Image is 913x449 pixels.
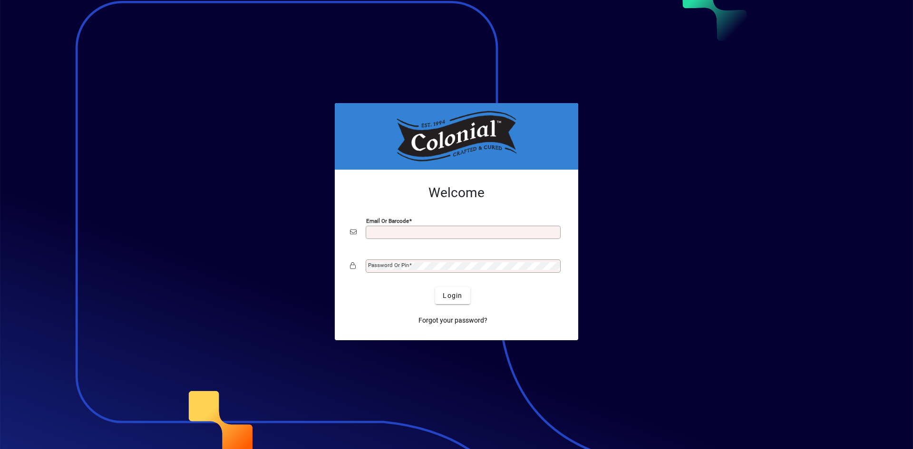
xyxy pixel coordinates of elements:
span: Login [443,291,462,301]
mat-label: Email or Barcode [366,218,409,224]
a: Forgot your password? [415,312,491,329]
button: Login [435,287,470,304]
h2: Welcome [350,185,563,201]
span: Forgot your password? [418,315,487,325]
mat-label: Password or Pin [368,262,409,268]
